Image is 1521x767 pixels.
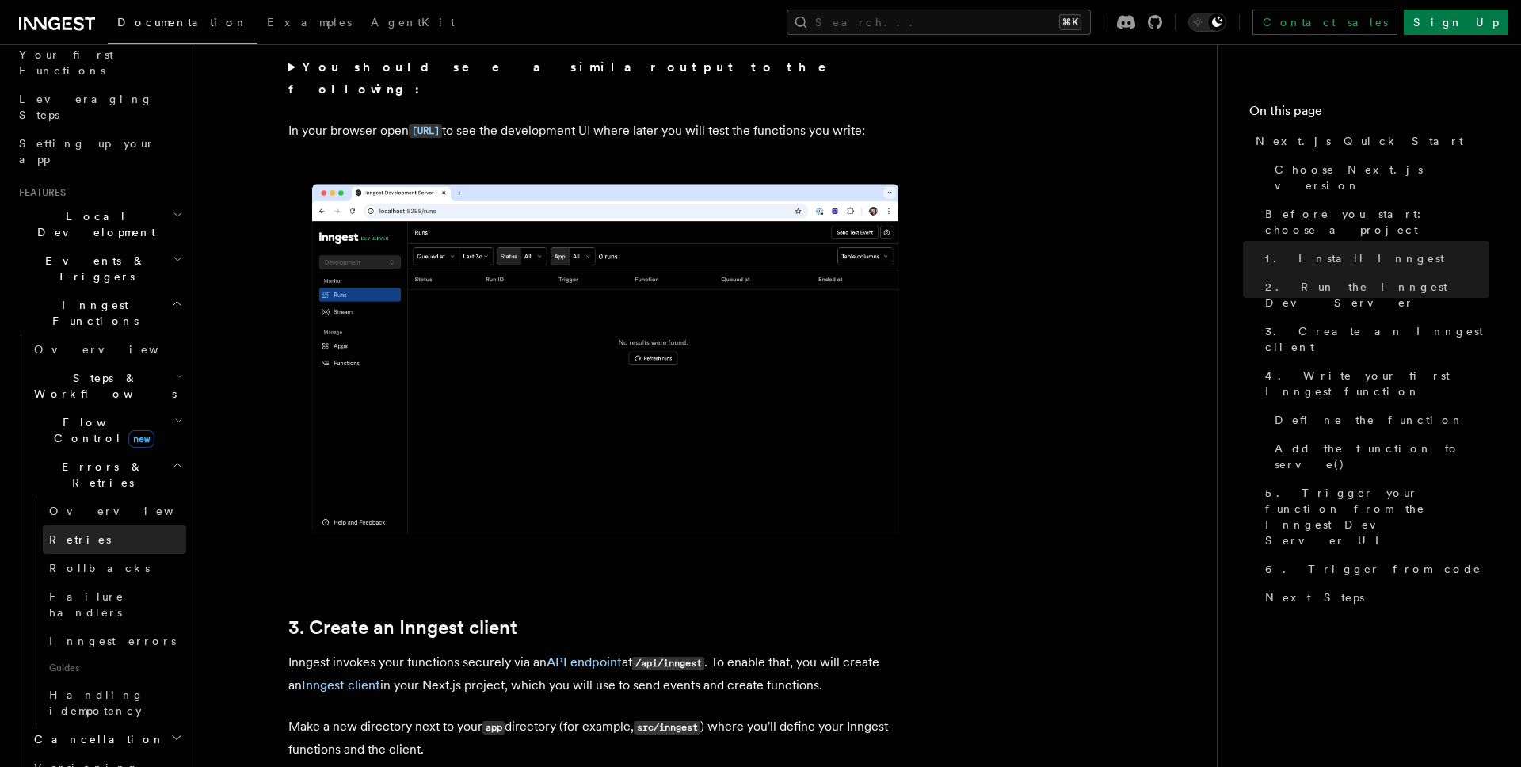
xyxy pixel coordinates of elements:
span: Features [13,186,66,199]
span: Rollbacks [49,562,150,574]
span: Inngest errors [49,635,176,647]
strong: You should see a similar output to the following: [288,59,848,97]
span: 6. Trigger from code [1265,561,1481,577]
a: Documentation [108,5,257,44]
a: Choose Next.js version [1268,155,1489,200]
a: AgentKit [361,5,464,43]
span: Steps & Workflows [28,370,177,402]
a: Handling idempotency [43,681,186,725]
a: Sign Up [1404,10,1508,35]
summary: You should see a similar output to the following: [288,56,922,101]
span: Define the function [1275,412,1464,428]
button: Flow Controlnew [28,408,186,452]
button: Search...⌘K [787,10,1091,35]
span: Inngest Functions [13,297,171,329]
span: 1. Install Inngest [1265,250,1444,266]
a: Rollbacks [43,554,186,582]
a: 1. Install Inngest [1259,244,1489,273]
span: AgentKit [371,16,455,29]
button: Events & Triggers [13,246,186,291]
a: Next Steps [1259,583,1489,612]
span: Cancellation [28,731,165,747]
h4: On this page [1249,101,1489,127]
span: Examples [267,16,352,29]
span: 5. Trigger your function from the Inngest Dev Server UI [1265,485,1489,548]
span: 2. Run the Inngest Dev Server [1265,279,1489,311]
kbd: ⌘K [1059,14,1081,30]
span: Local Development [13,208,173,240]
a: Failure handlers [43,582,186,627]
a: 2. Run the Inngest Dev Server [1259,273,1489,317]
code: app [482,721,505,735]
span: Flow Control [28,414,174,446]
a: 4. Write your first Inngest function [1259,361,1489,406]
span: Add the function to serve() [1275,441,1489,472]
span: Setting up your app [19,137,155,166]
span: Next.js Quick Start [1256,133,1463,149]
a: Examples [257,5,361,43]
a: 3. Create an Inngest client [1259,317,1489,361]
span: Your first Functions [19,48,113,77]
a: 6. Trigger from code [1259,555,1489,583]
a: Add the function to serve() [1268,434,1489,479]
p: Inngest invokes your functions securely via an at . To enable that, you will create an in your Ne... [288,651,922,696]
span: 3. Create an Inngest client [1265,323,1489,355]
span: Guides [43,655,186,681]
button: Errors & Retries [28,452,186,497]
a: Overview [43,497,186,525]
a: 3. Create an Inngest client [288,616,517,639]
a: Retries [43,525,186,554]
span: Choose Next.js version [1275,162,1489,193]
p: Make a new directory next to your directory (for example, ) where you'll define your Inngest func... [288,715,922,761]
button: Local Development [13,202,186,246]
button: Toggle dark mode [1188,13,1226,32]
button: Steps & Workflows [28,364,186,408]
a: Leveraging Steps [13,85,186,129]
a: 5. Trigger your function from the Inngest Dev Server UI [1259,479,1489,555]
a: Next.js Quick Start [1249,127,1489,155]
span: Documentation [117,16,248,29]
span: Retries [49,533,111,546]
button: Cancellation [28,725,186,754]
div: Errors & Retries [28,497,186,725]
span: Overview [49,505,212,517]
span: Before you start: choose a project [1265,206,1489,238]
a: Your first Functions [13,40,186,85]
img: Inngest Dev Server's 'Runs' tab with no data [288,168,922,567]
a: Contact sales [1252,10,1397,35]
a: Before you start: choose a project [1259,200,1489,244]
a: Overview [28,335,186,364]
span: Leveraging Steps [19,93,153,121]
button: Inngest Functions [13,291,186,335]
span: new [128,430,154,448]
p: In your browser open to see the development UI where later you will test the functions you write: [288,120,922,143]
a: Setting up your app [13,129,186,174]
a: Inngest errors [43,627,186,655]
span: Next Steps [1265,590,1364,605]
a: Define the function [1268,406,1489,434]
code: /api/inngest [632,657,704,670]
a: API endpoint [547,654,622,670]
code: [URL] [409,124,442,138]
span: Failure handlers [49,590,124,619]
span: 4. Write your first Inngest function [1265,368,1489,399]
a: Inngest client [302,677,380,693]
span: Overview [34,343,197,356]
code: src/inngest [634,721,700,735]
span: Errors & Retries [28,459,172,490]
span: Handling idempotency [49,689,144,717]
span: Events & Triggers [13,253,173,284]
a: [URL] [409,123,442,138]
